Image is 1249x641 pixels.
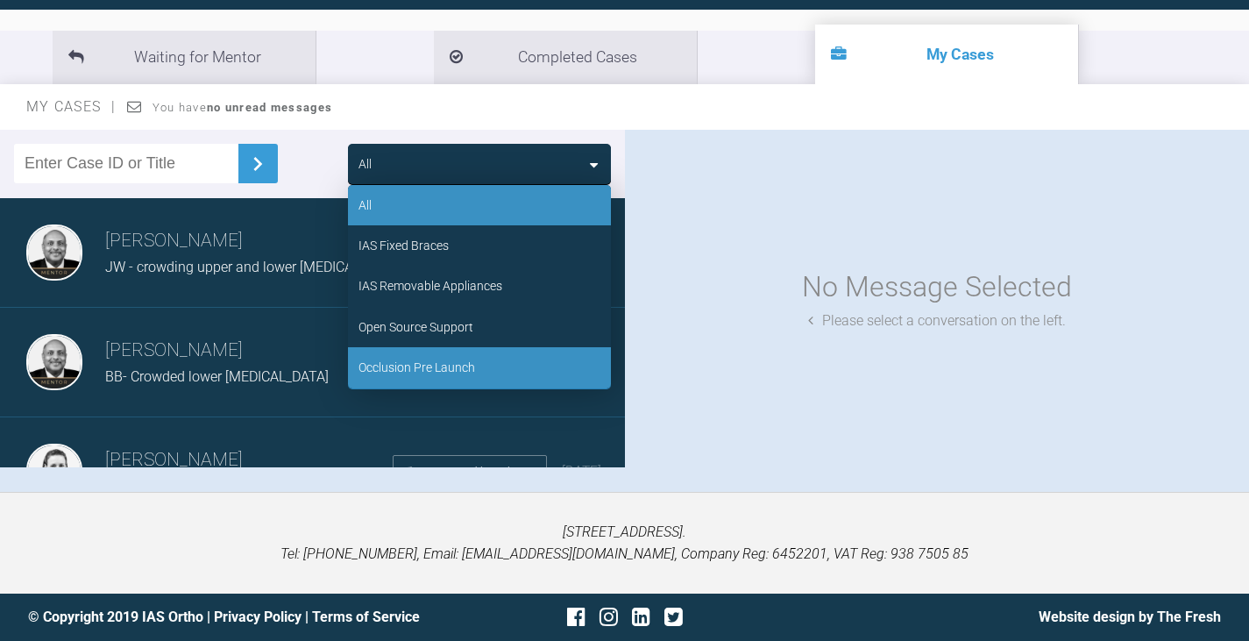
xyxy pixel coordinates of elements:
span: IAS Removable Appliances [422,464,539,480]
div: IAS Removable Appliances [358,276,502,296]
img: Utpalendu Bose [26,224,82,281]
li: Completed Cases [434,31,697,84]
img: Kelly Toft [26,444,82,500]
div: IAS Fixed Braces [358,236,449,255]
span: BB- Crowded lower [MEDICAL_DATA] [105,368,329,385]
a: Terms of Service [312,609,420,625]
div: All [358,154,372,174]
strong: no unread messages [207,101,332,114]
a: Website design by The Fresh [1039,609,1221,625]
a: Privacy Policy [214,609,302,625]
span: [DATE] [561,463,600,480]
div: Occlusion Pre Launch [358,358,475,377]
img: chevronRight.28bd32b0.svg [244,150,272,178]
h3: [PERSON_NAME] [105,226,436,256]
h3: [PERSON_NAME] [105,445,393,475]
span: My Cases [26,98,117,115]
p: [STREET_ADDRESS]. Tel: [PHONE_NUMBER], Email: [EMAIL_ADDRESS][DOMAIN_NAME], Company Reg: 6452201,... [28,521,1221,566]
div: Open Source Support [358,317,473,337]
div: All [358,196,372,215]
li: Waiting for Mentor [53,31,316,84]
span: JW - crowding upper and lower [MEDICAL_DATA] [105,259,403,275]
div: No Message Selected [802,265,1072,310]
span: You have [153,101,332,114]
div: © Copyright 2019 IAS Ortho | | [28,606,426,629]
img: Utpalendu Bose [26,334,82,390]
li: My Cases [815,25,1078,84]
div: Please select a conversation on the left. [808,310,1066,332]
h3: [PERSON_NAME] [105,336,436,366]
input: Enter Case ID or Title [14,144,238,183]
